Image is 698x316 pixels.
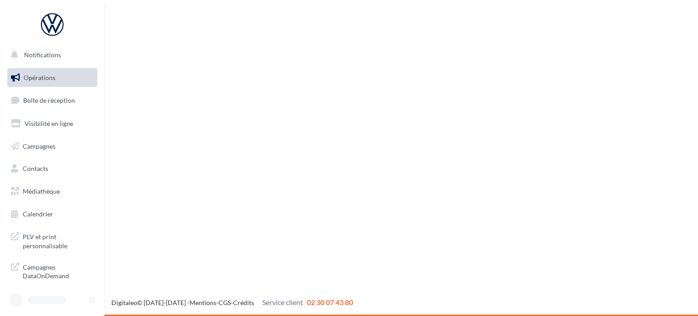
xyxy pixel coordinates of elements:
[25,120,73,127] span: Visibilité en ligne
[233,299,254,306] a: Crédits
[111,299,137,306] a: Digitaleo
[23,142,55,150] span: Campagnes
[5,227,99,254] a: PLV et print personnalisable
[5,137,99,156] a: Campagnes
[23,165,48,172] span: Contacts
[5,114,99,133] a: Visibilité en ligne
[23,210,53,218] span: Calendrier
[189,299,216,306] a: Mentions
[5,205,99,224] a: Calendrier
[111,299,353,306] span: © [DATE]-[DATE] - - -
[5,159,99,178] a: Contacts
[307,298,353,306] span: 02 30 07 43 80
[5,182,99,201] a: Médiathèque
[5,90,99,110] a: Boîte de réception
[219,299,231,306] a: CGS
[5,257,99,284] a: Campagnes DataOnDemand
[5,45,95,65] button: Notifications
[24,51,61,59] span: Notifications
[24,74,55,81] span: Opérations
[23,231,94,250] span: PLV et print personnalisable
[262,298,303,306] span: Service client
[23,261,94,281] span: Campagnes DataOnDemand
[23,187,60,195] span: Médiathèque
[5,68,99,87] a: Opérations
[23,96,75,104] span: Boîte de réception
